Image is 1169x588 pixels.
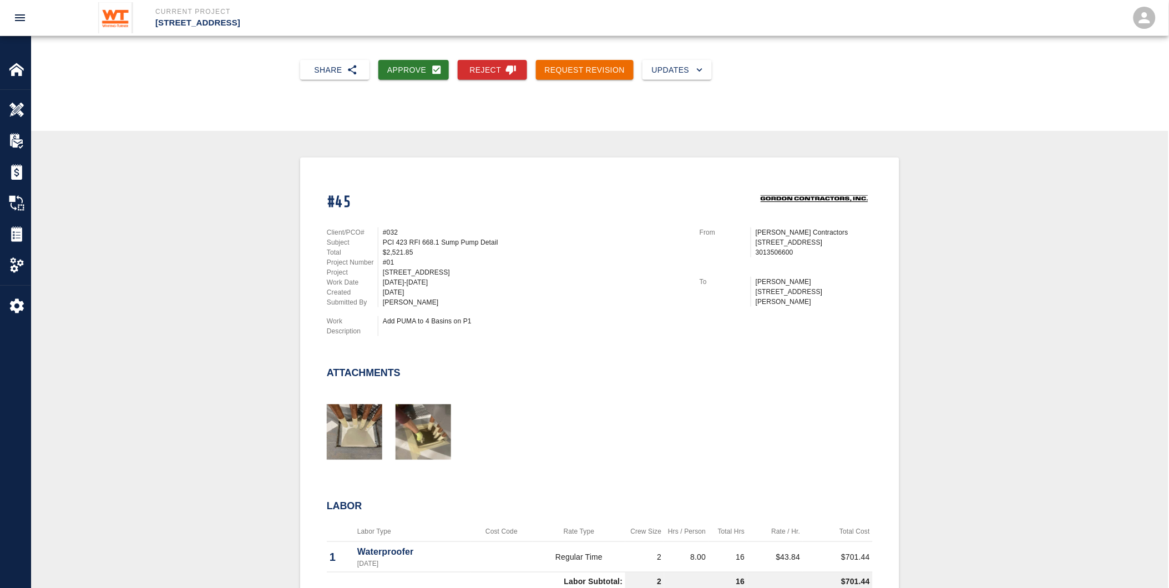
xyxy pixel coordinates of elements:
h2: Attachments [327,367,401,379]
div: #032 [383,227,686,237]
button: Updates [642,60,712,80]
p: [STREET_ADDRESS] [155,17,645,29]
h2: Labor [327,500,873,513]
img: Whiting-Turner [98,2,133,33]
p: [STREET_ADDRESS][PERSON_NAME] [756,287,873,307]
div: PCI 423 RFI 668.1 Sump Pump Detail [383,237,686,247]
div: [STREET_ADDRESS] [383,267,686,277]
img: thumbnail [327,404,382,460]
img: thumbnail [396,404,451,460]
th: Hrs / Person [664,521,709,542]
p: [STREET_ADDRESS] [756,237,873,247]
p: [PERSON_NAME] [756,277,873,287]
p: Subject [327,237,378,247]
button: Approve [378,60,449,80]
p: [DATE] [357,559,468,569]
td: 2 [625,542,664,572]
button: Reject [458,60,527,80]
button: Share [300,60,370,80]
div: Add PUMA to 4 Basins on P1 [383,316,686,326]
th: Rate / Hr. [747,521,803,542]
td: Regular Time [533,542,625,572]
p: From [700,227,751,237]
p: 3013506600 [756,247,873,257]
img: Gordon Contractors [755,184,873,214]
th: Rate Type [533,521,625,542]
p: Current Project [155,7,645,17]
p: Project [327,267,378,277]
th: Crew Size [625,521,664,542]
td: 8.00 [664,542,709,572]
div: $2,521.85 [383,247,686,257]
iframe: Chat Widget [1114,535,1169,588]
th: Cost Code [470,521,533,542]
th: Labor Type [355,521,470,542]
td: $43.84 [747,542,803,572]
p: Submitted By [327,297,378,307]
p: Work Description [327,316,378,336]
h1: #45 [327,193,686,211]
th: Total Cost [803,521,873,542]
p: Project Number [327,257,378,267]
button: open drawer [7,4,33,31]
td: 16 [709,542,747,572]
th: Total Hrs [709,521,747,542]
p: To [700,277,751,287]
p: [PERSON_NAME] Contractors [756,227,873,237]
p: Waterproofer [357,545,468,559]
p: Client/PCO# [327,227,378,237]
p: Work Date [327,277,378,287]
div: [DATE]-[DATE] [383,277,686,287]
div: #01 [383,257,686,267]
button: Request Revision [536,60,634,80]
div: [DATE] [383,287,686,297]
p: Total [327,247,378,257]
p: 1 [330,549,352,565]
p: Created [327,287,378,297]
td: $701.44 [803,542,873,572]
div: [PERSON_NAME] [383,297,686,307]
